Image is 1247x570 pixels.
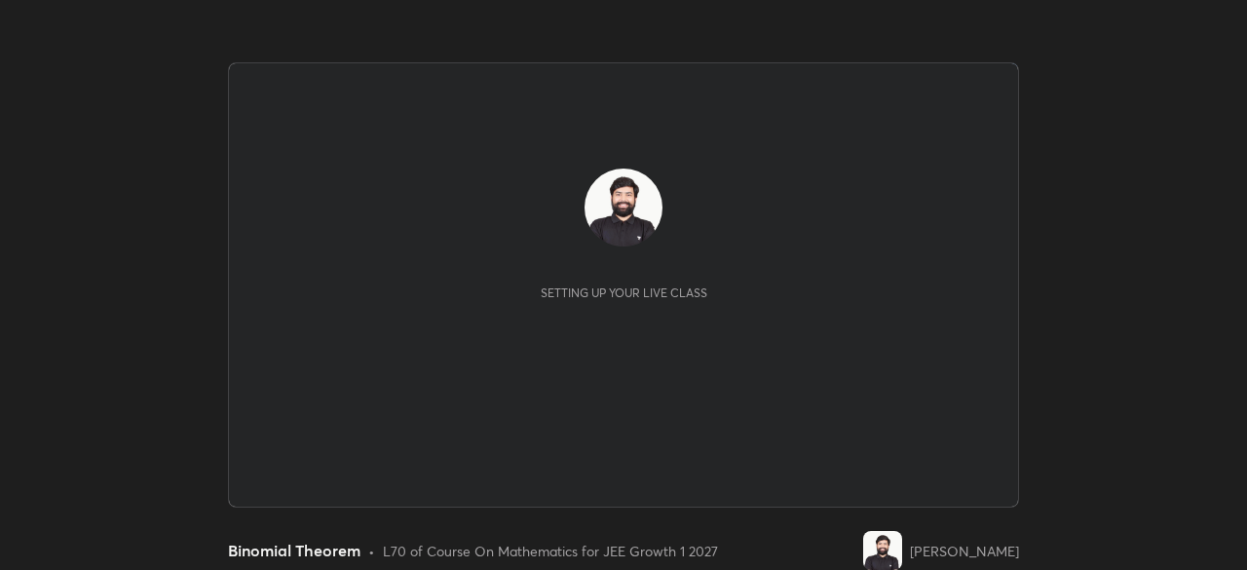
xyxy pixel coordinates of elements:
[585,169,662,247] img: cde654daf9264748bc121c7fe7fc3cfe.jpg
[228,539,360,562] div: Binomial Theorem
[383,541,718,561] div: L70 of Course On Mathematics for JEE Growth 1 2027
[863,531,902,570] img: cde654daf9264748bc121c7fe7fc3cfe.jpg
[541,285,707,300] div: Setting up your live class
[910,541,1019,561] div: [PERSON_NAME]
[368,541,375,561] div: •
